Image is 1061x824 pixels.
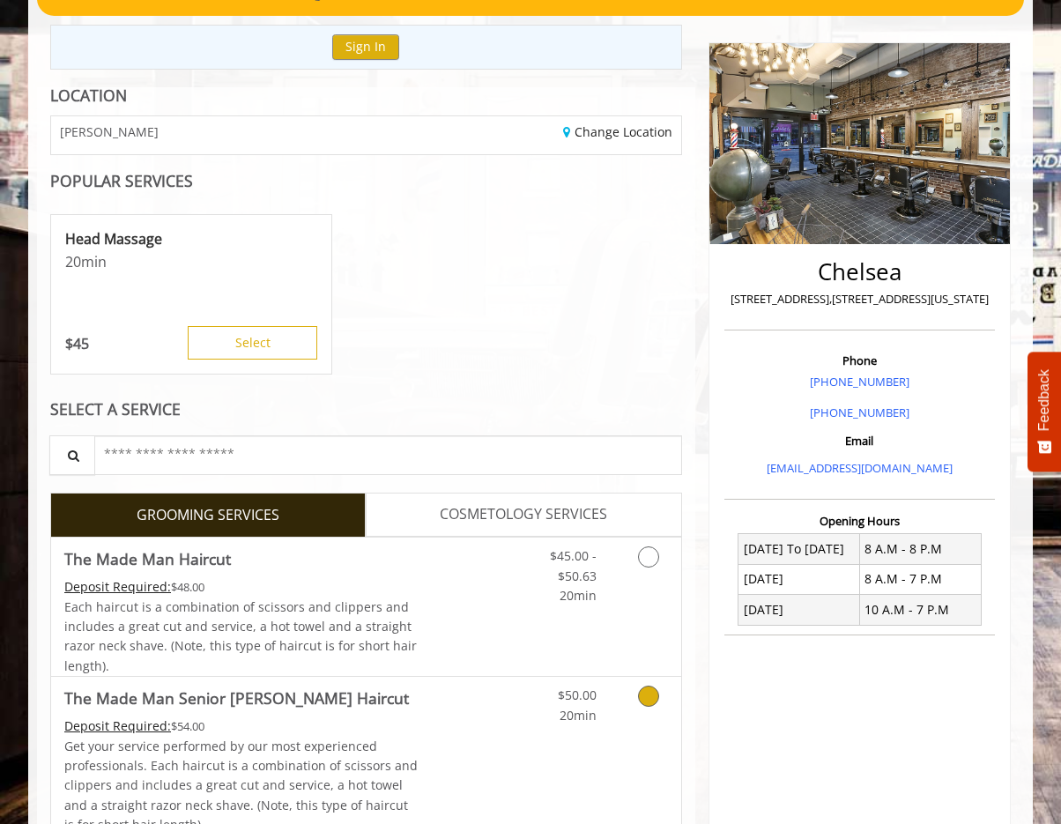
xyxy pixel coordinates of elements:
span: [PERSON_NAME] [60,125,159,138]
div: $48.00 [64,577,419,597]
span: min [81,252,107,271]
td: [DATE] To [DATE] [738,534,860,564]
span: $50.00 [558,687,597,703]
p: Head Massage [65,229,317,249]
b: The Made Man Haircut [64,546,231,571]
a: [EMAIL_ADDRESS][DOMAIN_NAME] [767,460,953,476]
td: 10 A.M - 7 P.M [859,595,981,625]
span: 20min [560,587,597,604]
span: COSMETOLOGY SERVICES [440,503,607,526]
span: 20min [560,707,597,724]
span: $ [65,334,73,353]
td: 8 A.M - 8 P.M [859,534,981,564]
span: GROOMING SERVICES [137,504,279,527]
p: 45 [65,334,89,353]
h3: Opening Hours [724,515,995,527]
div: $54.00 [64,716,419,736]
button: Sign In [332,34,399,60]
div: SELECT A SERVICE [50,401,682,418]
a: Change Location [563,123,672,140]
h3: Phone [729,354,991,367]
td: 8 A.M - 7 P.M [859,564,981,594]
td: [DATE] [738,595,860,625]
p: 20 [65,252,317,271]
span: $45.00 - $50.63 [550,547,597,583]
b: LOCATION [50,85,127,106]
span: This service needs some Advance to be paid before we block your appointment [64,717,171,734]
button: Select [188,326,317,360]
b: The Made Man Senior [PERSON_NAME] Haircut [64,686,409,710]
span: This service needs some Advance to be paid before we block your appointment [64,578,171,595]
span: Feedback [1036,369,1052,431]
a: [PHONE_NUMBER] [810,374,909,390]
button: Feedback - Show survey [1028,352,1061,471]
h2: Chelsea [729,259,991,285]
p: [STREET_ADDRESS],[STREET_ADDRESS][US_STATE] [729,290,991,308]
h3: Email [729,434,991,447]
td: [DATE] [738,564,860,594]
b: POPULAR SERVICES [50,170,193,191]
button: Service Search [49,435,95,475]
span: Each haircut is a combination of scissors and clippers and includes a great cut and service, a ho... [64,598,417,674]
a: [PHONE_NUMBER] [810,405,909,420]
